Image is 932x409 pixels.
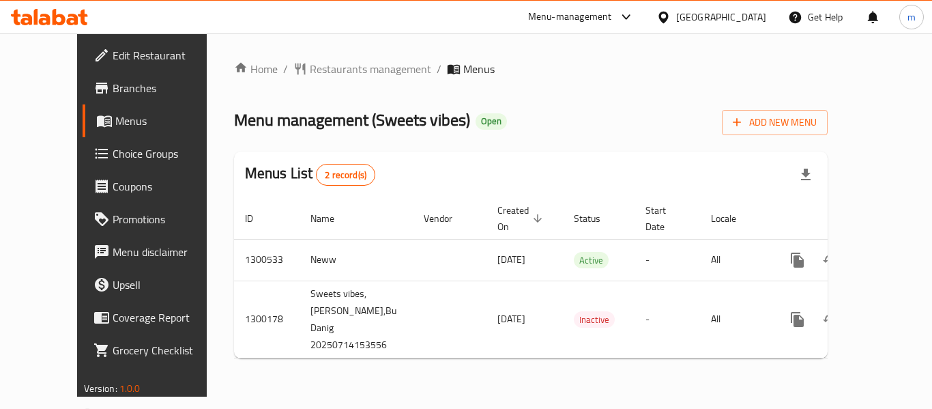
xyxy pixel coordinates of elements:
[113,178,222,195] span: Coupons
[245,163,375,186] h2: Menus List
[781,244,814,277] button: more
[113,309,222,326] span: Coverage Report
[83,104,233,137] a: Menus
[113,244,222,260] span: Menu disclaimer
[113,80,222,96] span: Branches
[113,47,222,64] span: Edit Restaurant
[83,72,233,104] a: Branches
[497,310,525,328] span: [DATE]
[113,145,222,162] span: Choice Groups
[234,61,278,77] a: Home
[635,281,700,358] td: -
[245,210,271,227] span: ID
[700,239,770,281] td: All
[234,239,300,281] td: 1300533
[907,10,916,25] span: m
[83,236,233,268] a: Menu disclaimer
[300,281,413,358] td: Sweets vibes, [PERSON_NAME],Bu Danig 20250714153556
[497,251,525,268] span: [DATE]
[463,61,495,77] span: Menus
[113,342,222,358] span: Grocery Checklist
[317,169,375,182] span: 2 record(s)
[574,210,618,227] span: Status
[814,303,847,336] button: Change Status
[781,303,814,336] button: more
[476,115,507,127] span: Open
[814,244,847,277] button: Change Status
[770,198,923,240] th: Actions
[711,210,754,227] span: Locale
[645,202,684,235] span: Start Date
[234,61,828,77] nav: breadcrumb
[676,10,766,25] div: [GEOGRAPHIC_DATA]
[497,202,547,235] span: Created On
[234,281,300,358] td: 1300178
[83,268,233,301] a: Upsell
[310,210,352,227] span: Name
[574,311,615,328] div: Inactive
[83,301,233,334] a: Coverage Report
[234,198,923,358] table: enhanced table
[300,239,413,281] td: Neww
[83,334,233,367] a: Grocery Checklist
[316,164,375,186] div: Total records count
[574,312,615,328] span: Inactive
[113,277,222,293] span: Upsell
[113,211,222,227] span: Promotions
[83,137,233,170] a: Choice Groups
[437,61,441,77] li: /
[83,170,233,203] a: Coupons
[733,114,817,131] span: Add New Menu
[115,113,222,129] span: Menus
[424,210,470,227] span: Vendor
[293,61,431,77] a: Restaurants management
[119,380,141,397] span: 1.0.0
[476,113,507,130] div: Open
[283,61,288,77] li: /
[234,104,470,135] span: Menu management ( Sweets vibes )
[635,239,700,281] td: -
[789,158,822,191] div: Export file
[574,253,609,268] span: Active
[310,61,431,77] span: Restaurants management
[700,281,770,358] td: All
[83,39,233,72] a: Edit Restaurant
[722,110,828,135] button: Add New Menu
[84,380,117,397] span: Version:
[528,9,612,25] div: Menu-management
[83,203,233,236] a: Promotions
